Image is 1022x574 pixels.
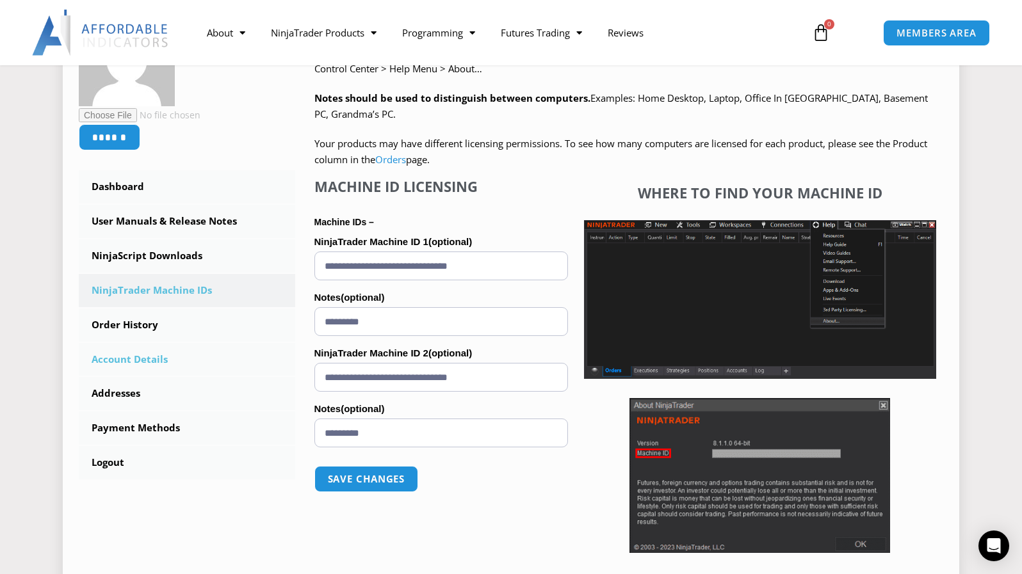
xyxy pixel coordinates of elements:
span: 0 [824,19,834,29]
a: About [194,18,258,47]
button: Save changes [314,466,419,492]
a: MEMBERS AREA [883,20,990,46]
h4: Machine ID Licensing [314,178,568,195]
a: Addresses [79,377,295,410]
a: NinjaTrader Machine IDs [79,274,295,307]
span: Examples: Home Desktop, Laptop, Office In [GEOGRAPHIC_DATA], Basement PC, Grandma’s PC. [314,92,928,121]
div: Open Intercom Messenger [978,530,1009,561]
a: Reviews [595,18,656,47]
a: User Manuals & Release Notes [79,205,295,238]
label: NinjaTrader Machine ID 2 [314,344,568,363]
img: Screenshot 2025-01-17 114931 | Affordable Indicators – NinjaTrader [629,398,890,553]
span: (optional) [341,403,384,414]
strong: Machine IDs – [314,217,374,227]
h4: Where to find your Machine ID [584,184,936,201]
a: Logout [79,446,295,479]
span: (optional) [341,292,384,303]
strong: Notes should be used to distinguish between computers. [314,92,590,104]
a: Account Details [79,343,295,376]
span: MEMBERS AREA [896,28,977,38]
a: Futures Trading [488,18,595,47]
span: (optional) [428,236,472,247]
span: Your products may have different licensing permissions. To see how many computers are licensed fo... [314,137,927,166]
img: LogoAI | Affordable Indicators – NinjaTrader [32,10,170,56]
a: Order History [79,308,295,342]
label: Notes [314,399,568,419]
a: Payment Methods [79,411,295,445]
a: Dashboard [79,170,295,203]
nav: Account pages [79,170,295,479]
img: Screenshot 2025-01-17 1155544 | Affordable Indicators – NinjaTrader [584,220,936,379]
a: Orders [375,153,406,166]
a: NinjaScript Downloads [79,239,295,273]
nav: Menu [194,18,797,47]
label: NinjaTrader Machine ID 1 [314,232,568,251]
span: (optional) [428,347,472,358]
a: 0 [793,14,849,51]
label: Notes [314,288,568,307]
a: NinjaTrader Products [258,18,389,47]
a: Programming [389,18,488,47]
